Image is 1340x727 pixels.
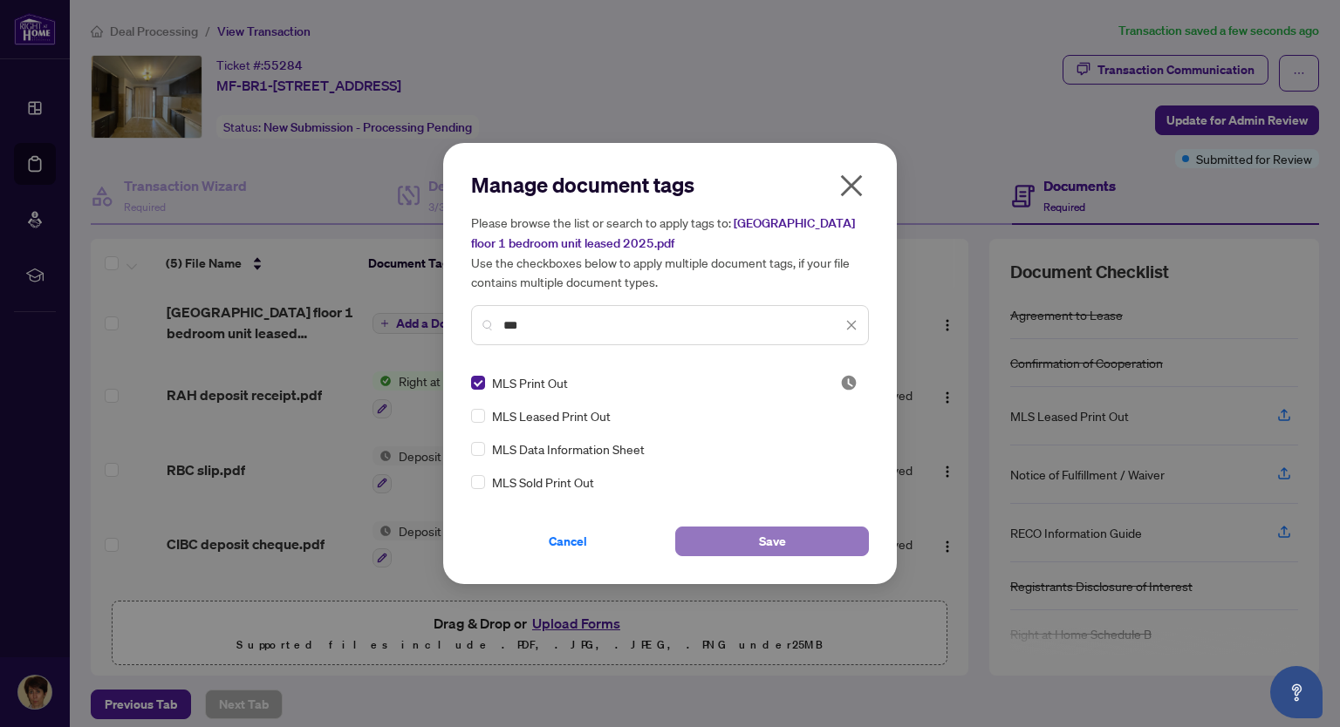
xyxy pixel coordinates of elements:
[759,527,786,555] span: Save
[492,373,568,392] span: MLS Print Out
[837,172,865,200] span: close
[471,171,869,199] h2: Manage document tags
[492,472,594,492] span: MLS Sold Print Out
[1270,666,1323,718] button: Open asap
[549,527,587,555] span: Cancel
[471,213,869,291] h5: Please browse the list or search to apply tags to: Use the checkboxes below to apply multiple doc...
[840,374,858,391] span: Pending Review
[492,439,645,459] span: MLS Data Information Sheet
[675,527,869,556] button: Save
[471,527,665,556] button: Cancel
[492,406,611,425] span: MLS Leased Print Out
[845,319,858,331] span: close
[840,374,858,391] img: status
